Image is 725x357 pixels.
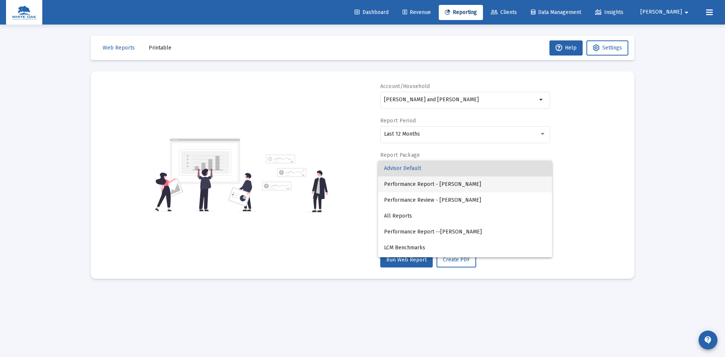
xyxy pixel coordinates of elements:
[384,192,546,208] span: Performance Review - [PERSON_NAME]
[384,240,546,256] span: LCM Benchmarks
[384,161,546,176] span: Advisor Default
[384,224,546,240] span: Performance Report --[PERSON_NAME]
[384,208,546,224] span: All Reports
[384,256,546,272] span: [PERSON_NAME] and [PERSON_NAME]
[384,176,546,192] span: Performance Report - [PERSON_NAME]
